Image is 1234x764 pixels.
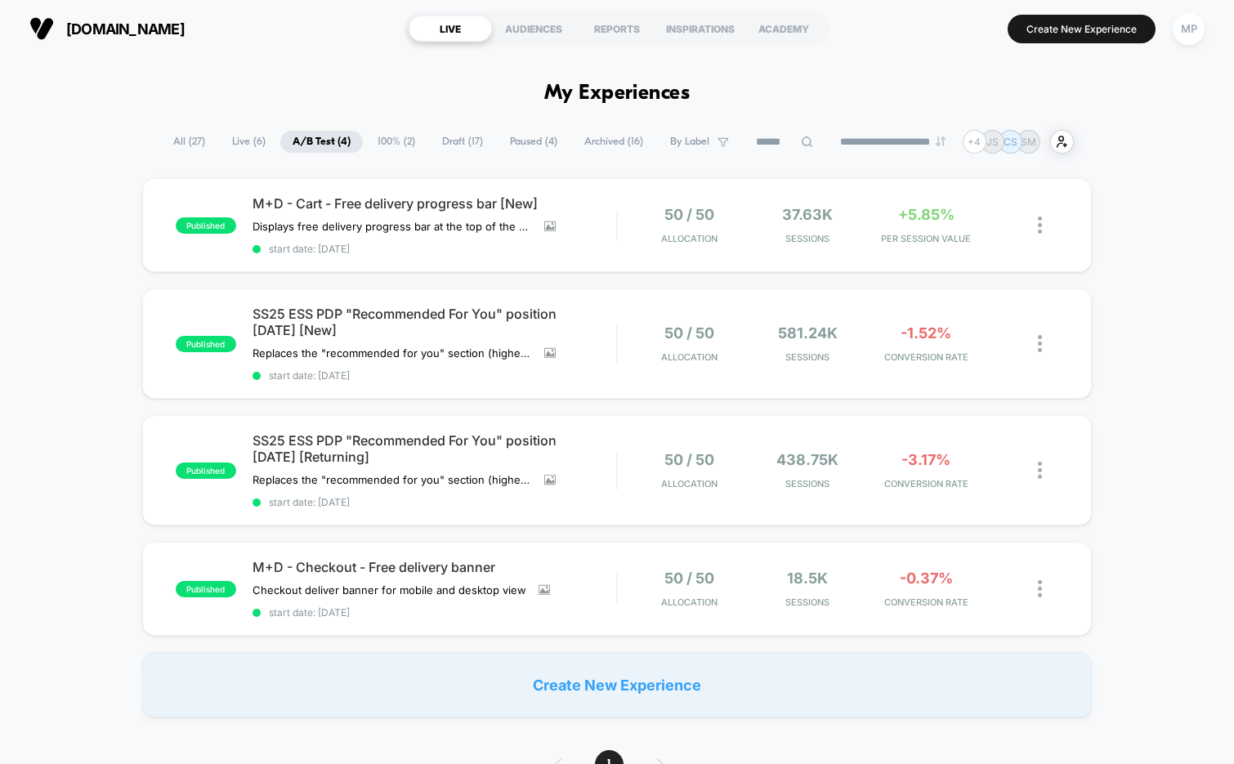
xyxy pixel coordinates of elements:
[253,606,617,619] span: start date: [DATE]
[742,16,825,42] div: ACADEMY
[220,131,278,153] span: Live ( 6 )
[1008,15,1156,43] button: Create New Experience
[253,306,617,338] span: SS25 ESS PDP "Recommended For You" position [DATE] [New]
[753,478,863,489] span: Sessions
[787,570,828,587] span: 18.5k
[161,131,217,153] span: All ( 27 )
[1004,136,1017,148] p: CS
[365,131,427,153] span: 100% ( 2 )
[253,220,532,233] span: Displays free delivery progress bar at the top of the cart and hides the message "Free delivery o...
[176,462,236,479] span: published
[253,369,617,382] span: start date: [DATE]
[253,559,617,575] span: M+D - Checkout - Free delivery banner
[664,324,714,342] span: 50 / 50
[253,195,617,212] span: M+D - Cart - Free delivery progress bar [New]
[544,82,691,105] h1: My Experiences
[782,206,833,223] span: 37.63k
[1168,12,1209,46] button: MP
[898,206,955,223] span: +5.85%
[142,652,1093,717] div: Create New Experience
[901,324,951,342] span: -1.52%
[176,336,236,352] span: published
[430,131,495,153] span: Draft ( 17 )
[1038,335,1042,352] img: close
[871,233,981,244] span: PER SESSION VALUE
[409,16,492,42] div: LIVE
[753,233,863,244] span: Sessions
[1038,217,1042,234] img: close
[901,451,950,468] span: -3.17%
[29,16,54,41] img: Visually logo
[776,451,838,468] span: 438.75k
[498,131,570,153] span: Paused ( 4 )
[661,596,718,608] span: Allocation
[871,478,981,489] span: CONVERSION RATE
[664,451,714,468] span: 50 / 50
[253,583,526,596] span: Checkout deliver banner for mobile and desktop view
[176,581,236,597] span: published
[492,16,575,42] div: AUDIENCES
[575,16,659,42] div: REPORTS
[753,596,863,608] span: Sessions
[280,131,363,153] span: A/B Test ( 4 )
[936,136,946,146] img: end
[900,570,953,587] span: -0.37%
[176,217,236,234] span: published
[572,131,655,153] span: Archived ( 16 )
[661,351,718,363] span: Allocation
[1021,136,1036,148] p: SM
[661,233,718,244] span: Allocation
[659,16,742,42] div: INSPIRATIONS
[253,496,617,508] span: start date: [DATE]
[670,136,709,148] span: By Label
[871,596,981,608] span: CONVERSION RATE
[1173,13,1205,45] div: MP
[778,324,838,342] span: 581.24k
[253,243,617,255] span: start date: [DATE]
[664,206,714,223] span: 50 / 50
[1038,462,1042,479] img: close
[25,16,190,42] button: [DOMAIN_NAME]
[664,570,714,587] span: 50 / 50
[253,473,532,486] span: Replaces the "recommended for you" section (higher up on PDPs)
[986,136,999,148] p: JS
[66,20,185,38] span: [DOMAIN_NAME]
[871,351,981,363] span: CONVERSION RATE
[1038,580,1042,597] img: close
[253,432,617,465] span: SS25 ESS PDP "Recommended For You" position [DATE] [Returning]
[963,130,986,154] div: + 4
[753,351,863,363] span: Sessions
[253,346,532,360] span: Replaces the "recommended for you" section (higher up on PDPs)
[661,478,718,489] span: Allocation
